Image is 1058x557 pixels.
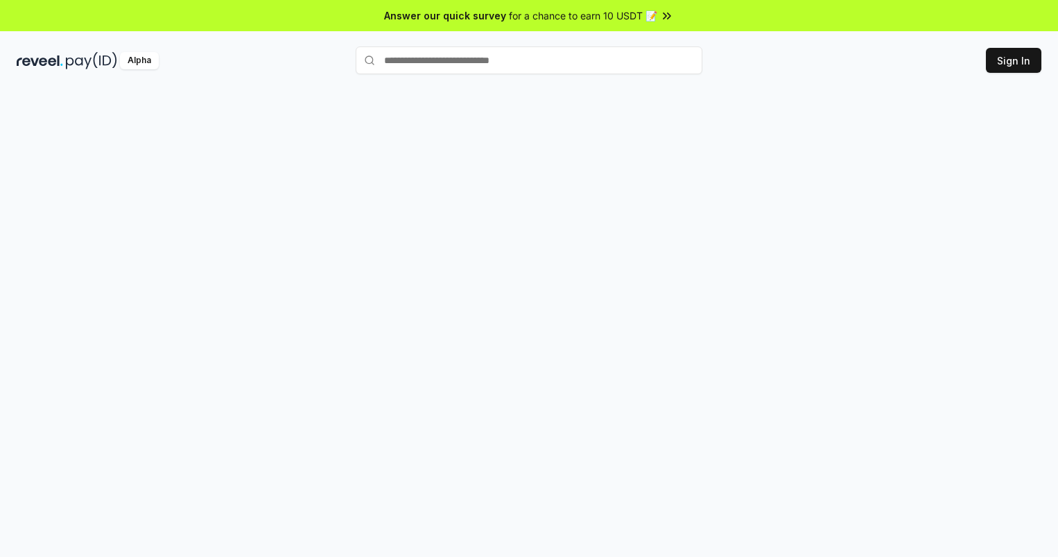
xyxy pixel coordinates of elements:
div: Alpha [120,52,159,69]
span: Answer our quick survey [384,8,506,23]
span: for a chance to earn 10 USDT 📝 [509,8,657,23]
img: pay_id [66,52,117,69]
button: Sign In [986,48,1041,73]
img: reveel_dark [17,52,63,69]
